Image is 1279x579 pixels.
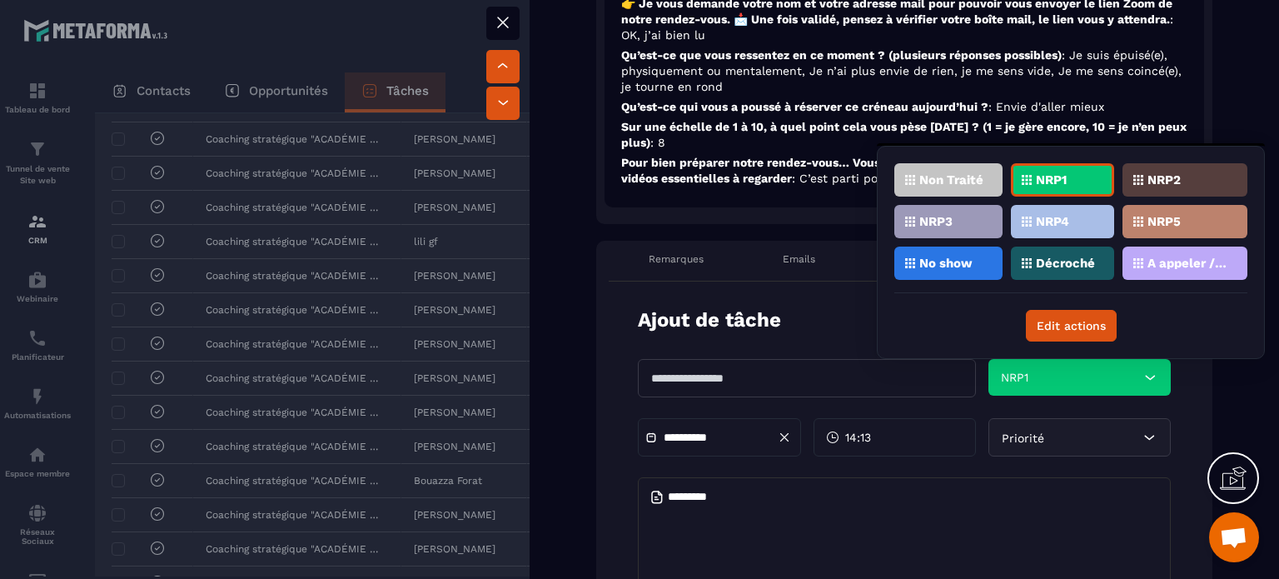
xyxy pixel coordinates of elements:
p: Remarques [649,252,704,266]
span: : 8 [650,136,665,149]
p: Emails [783,252,815,266]
p: Sur une échelle de 1 à 10, à quel point cela vous pèse [DATE] ? (1 = je gère encore, 10 = je n’en... [621,119,1187,151]
span: 14:13 [845,429,871,446]
p: NRP3 [919,216,953,227]
p: Pour bien préparer notre rendez-vous… Vous allez être redirigé(e) vers une page avec 2 minis vidé... [621,155,1187,187]
p: Qu’est-ce qui vous a poussé à réserver ce créneau aujourd’hui ? [621,99,1187,115]
p: Décroché [1036,257,1095,269]
p: NRP5 [1147,216,1181,227]
button: Edit actions [1026,310,1117,342]
p: Qu’est-ce que vous ressentez en ce moment ? (plusieurs réponses possibles) [621,47,1187,95]
span: : Je suis épuisé(e), physiquement ou mentalement, Je n’ai plus envie de rien, je me sens vide, Je... [621,48,1182,93]
span: : C’est parti pour les 2 mini-vidéos à regarder ! [792,172,1063,185]
p: NRP1 [1036,174,1067,186]
p: NRP4 [1036,216,1069,227]
span: NRP1 [1001,371,1028,384]
p: No show [919,257,973,269]
p: Ajout de tâche [638,307,781,334]
p: A appeler / A rappeler [1147,257,1228,269]
span: : Envie d'aller mieux [988,100,1104,113]
p: Non Traité [919,174,983,186]
span: Priorité [1002,432,1044,445]
div: Ouvrir le chat [1209,512,1259,562]
p: NRP2 [1147,174,1181,186]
